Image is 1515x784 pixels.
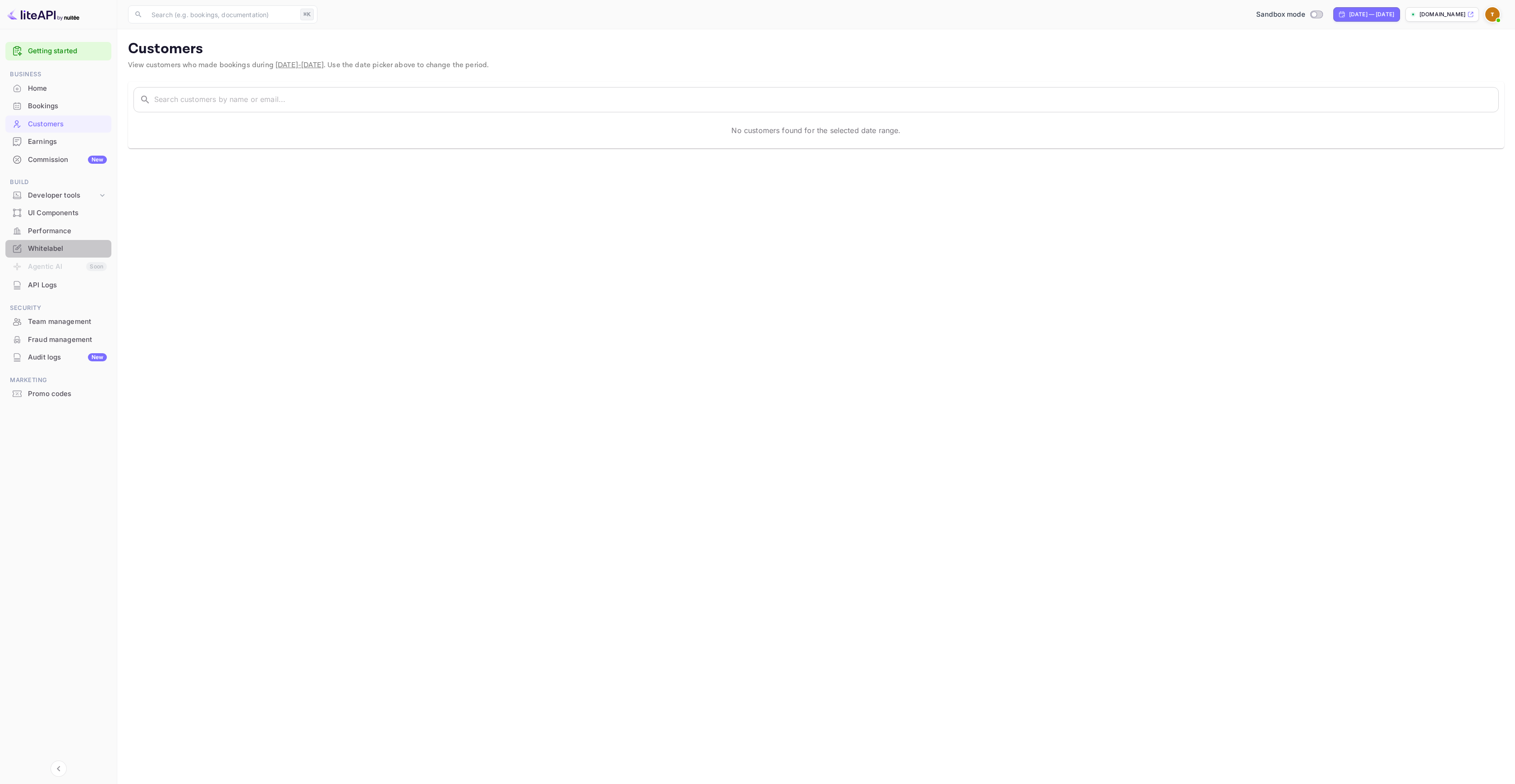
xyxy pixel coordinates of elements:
a: Earnings [5,133,111,150]
div: Customers [5,115,111,133]
div: Bookings [28,101,107,111]
div: Earnings [5,133,111,151]
a: Team management [5,313,111,330]
img: LiteAPI logo [7,7,79,22]
div: Fraud management [28,335,107,345]
a: Bookings [5,97,111,114]
div: New [88,156,107,164]
div: Team management [5,313,111,331]
input: Search (e.g. bookings, documentation) [146,5,297,23]
div: API Logs [28,280,107,291]
div: CommissionNew [5,151,111,169]
a: Whitelabel [5,240,111,257]
div: Home [28,83,107,94]
div: Whitelabel [5,240,111,258]
input: Search customers by name or email... [154,87,1499,112]
div: UI Components [28,208,107,218]
div: Performance [28,226,107,236]
span: Build [5,177,111,187]
img: tripCheckiner [1485,7,1500,22]
a: Home [5,80,111,97]
div: Audit logs [28,352,107,363]
button: Collapse navigation [50,761,67,777]
div: UI Components [5,204,111,222]
div: Audit logsNew [5,349,111,366]
div: Home [5,80,111,97]
span: Marketing [5,375,111,385]
span: [DATE] - [DATE] [275,60,324,70]
div: Whitelabel [28,244,107,254]
div: Promo codes [28,389,107,399]
p: No customers found for the selected date range. [731,125,900,136]
div: Customers [28,119,107,129]
a: Getting started [28,46,107,56]
a: Customers [5,115,111,132]
a: API Logs [5,277,111,293]
p: [DOMAIN_NAME] [1419,10,1465,18]
span: Sandbox mode [1256,9,1305,20]
a: Performance [5,222,111,239]
div: Performance [5,222,111,240]
span: Security [5,303,111,313]
div: Switch to Production mode [1253,9,1326,20]
a: Promo codes [5,385,111,402]
div: Promo codes [5,385,111,403]
span: Business [5,69,111,79]
div: ⌘K [300,9,314,20]
div: Bookings [5,97,111,115]
p: Customers [128,40,1504,58]
span: View customers who made bookings during . Use the date picker above to change the period. [128,60,489,70]
div: Commission [28,155,107,165]
div: Fraud management [5,331,111,349]
a: Fraud management [5,331,111,348]
a: UI Components [5,204,111,221]
div: Team management [28,317,107,327]
a: Audit logsNew [5,349,111,365]
div: Earnings [28,137,107,147]
div: [DATE] — [DATE] [1349,10,1394,18]
div: Developer tools [5,188,111,203]
div: Getting started [5,42,111,60]
a: CommissionNew [5,151,111,168]
div: Developer tools [28,190,98,201]
div: API Logs [5,277,111,294]
div: New [88,353,107,361]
